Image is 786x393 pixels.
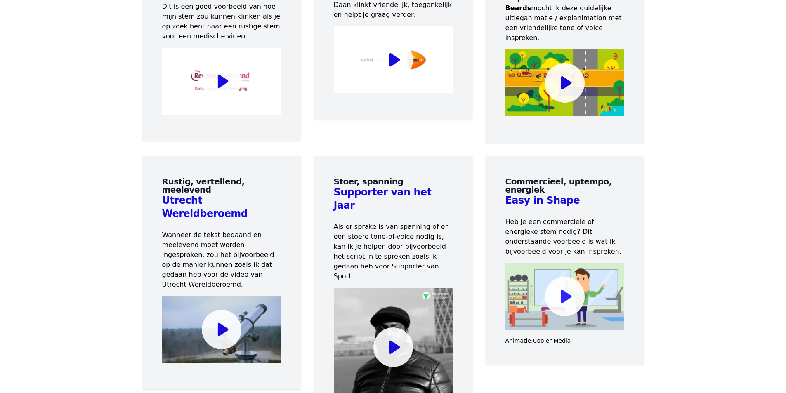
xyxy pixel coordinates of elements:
h2: Easy in Shape [505,194,624,207]
a: Cooler Media [533,337,571,344]
p: Animatie: [505,337,624,345]
p: Als er sprake is van spanning of er een stoere tone-of-voice nodig is, kan ik je helpen door bijv... [334,222,453,281]
h2: Utrecht Wereldberoemd [162,194,281,220]
h2: Supporter van het Jaar [334,186,453,212]
p: Wanneer de tekst begaand en meelevend moet worden ingesproken, zou het bijvoorbeeld op de manier ... [162,230,281,289]
p: Heb je een commerciele of energieke stem nodig? Dit onderstaande voorbeeld is wat ik bijvoorbeeld... [505,217,624,257]
h3: Stoer, spanning [334,177,453,186]
h3: Rustig, vertellend, meelevend [162,177,281,194]
p: Dit is een goed voorbeeld van hoe mijn stem zou kunnen klinken als je op zoek bent naar een rusti... [162,2,281,41]
h3: Commercieel, uptempo, energiek [505,177,624,194]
